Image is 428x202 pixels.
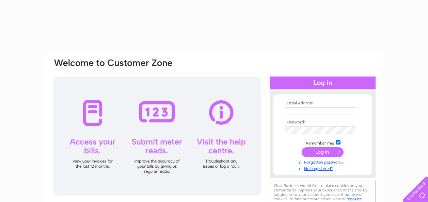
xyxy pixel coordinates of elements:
[283,101,362,106] th: Email Address:
[283,120,362,125] th: Password:
[285,165,362,171] a: Not registered?
[302,147,344,157] input: Submit
[283,139,362,146] td: Remember me?
[285,158,362,165] a: Forgotten password?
